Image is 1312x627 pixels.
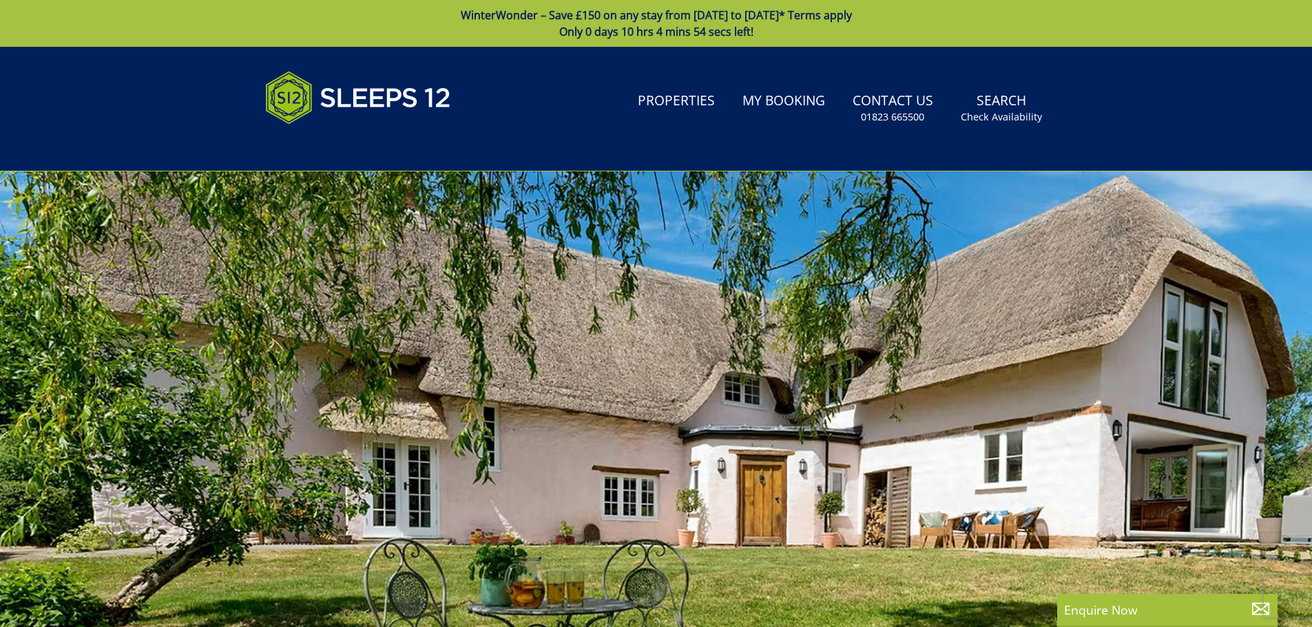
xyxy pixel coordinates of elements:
[847,86,939,131] a: Contact Us01823 665500
[861,110,924,124] small: 01823 665500
[955,86,1048,131] a: SearchCheck Availability
[559,24,753,39] span: Only 0 days 10 hrs 4 mins 54 secs left!
[1064,601,1271,619] p: Enquire Now
[961,110,1042,124] small: Check Availability
[258,140,403,152] iframe: Customer reviews powered by Trustpilot
[265,63,451,132] img: Sleeps 12
[632,86,720,117] a: Properties
[737,86,831,117] a: My Booking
